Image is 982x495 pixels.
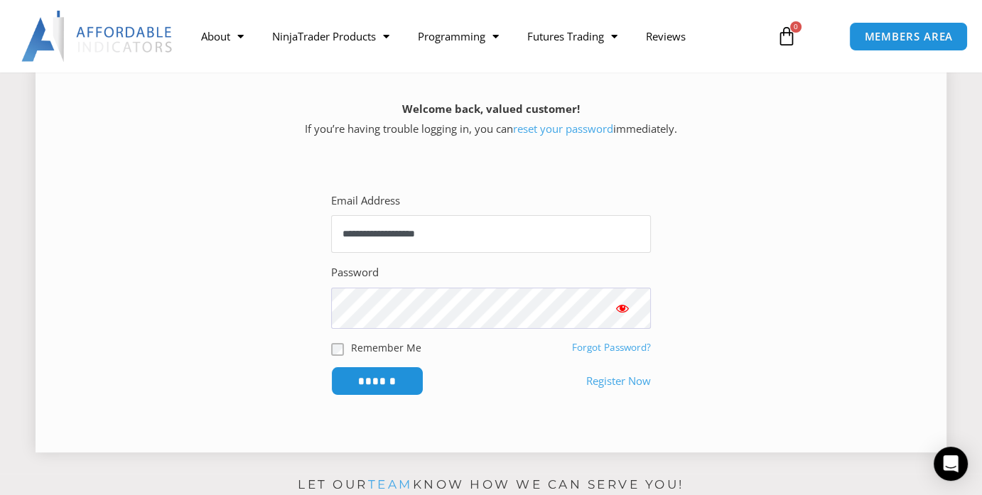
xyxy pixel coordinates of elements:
[864,31,953,42] span: MEMBERS AREA
[572,341,651,354] a: Forgot Password?
[21,11,174,62] img: LogoAI | Affordable Indicators – NinjaTrader
[586,371,651,391] a: Register Now
[402,102,580,116] strong: Welcome back, valued customer!
[187,20,258,53] a: About
[331,191,400,211] label: Email Address
[368,477,413,491] a: team
[934,447,968,481] div: Open Intercom Messenger
[331,263,379,283] label: Password
[258,20,404,53] a: NinjaTrader Products
[594,288,651,329] button: Show password
[755,16,818,57] a: 0
[513,121,613,136] a: reset your password
[849,22,968,51] a: MEMBERS AREA
[790,21,802,33] span: 0
[632,20,700,53] a: Reviews
[513,20,632,53] a: Futures Trading
[60,99,922,139] p: If you’re having trouble logging in, you can immediately.
[187,20,767,53] nav: Menu
[404,20,513,53] a: Programming
[351,340,421,355] label: Remember Me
